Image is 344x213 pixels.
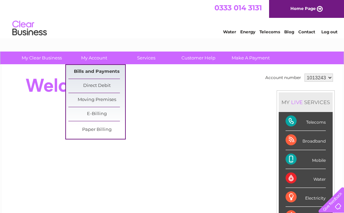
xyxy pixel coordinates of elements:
a: Water [223,29,236,34]
a: Bills and Payments [68,65,125,79]
div: LIVE [290,99,304,105]
a: 0333 014 3131 [214,3,262,12]
div: MY SERVICES [279,92,333,112]
a: Make A Payment [222,52,279,64]
a: My Account [66,52,122,64]
a: Customer Help [170,52,227,64]
a: Contact [298,29,315,34]
a: Paper Billing [68,123,125,137]
div: Telecoms [286,112,326,131]
a: Direct Debit [68,79,125,93]
a: Moving Premises [68,93,125,107]
a: Blog [284,29,294,34]
a: Services [118,52,175,64]
a: Telecoms [259,29,280,34]
td: Account number [264,72,303,83]
div: Water [286,169,326,188]
a: Log out [321,29,337,34]
a: E-Billing [68,107,125,121]
a: My Clear Business [13,52,70,64]
div: Broadband [286,131,326,150]
div: Electricity [286,188,326,207]
div: Clear Business is a trading name of Verastar Limited (registered in [GEOGRAPHIC_DATA] No. 3667643... [10,4,335,33]
div: Mobile [286,150,326,169]
img: logo.png [12,18,47,39]
a: Energy [240,29,255,34]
